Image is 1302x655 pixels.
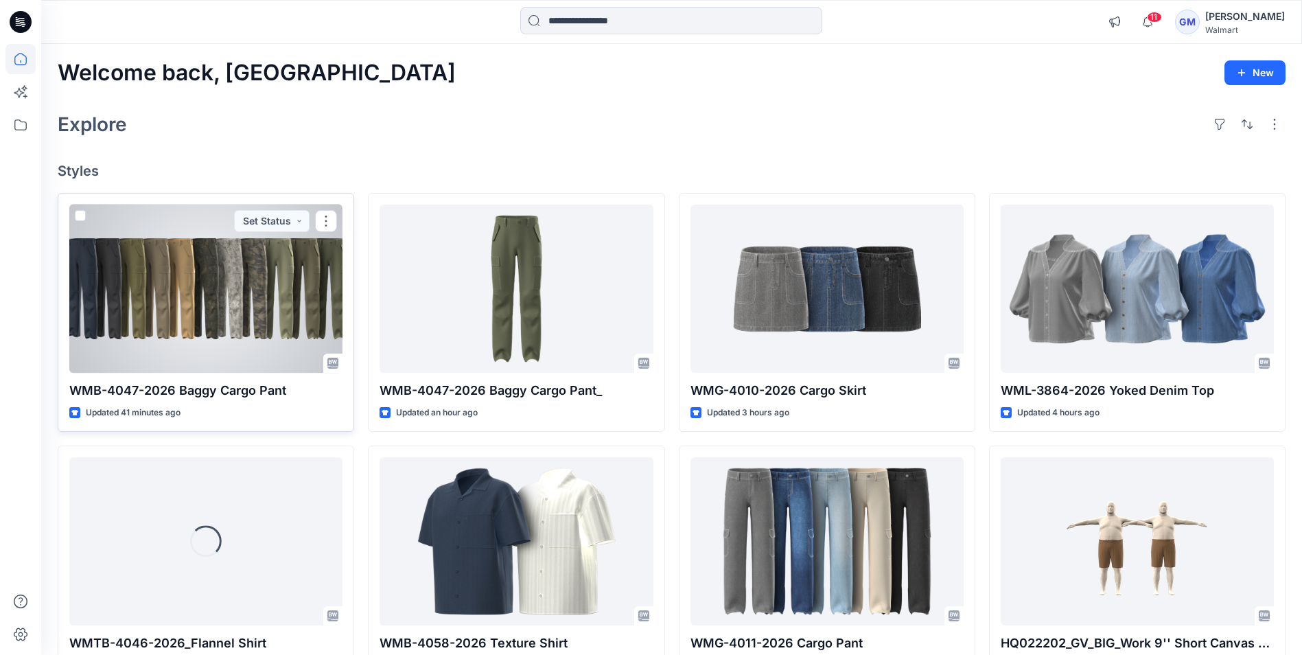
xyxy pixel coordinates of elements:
[69,205,342,373] a: WMB-4047-2026 Baggy Cargo Pant
[380,457,653,625] a: WMB-4058-2026 Texture Shirt
[1175,10,1200,34] div: GM
[380,205,653,373] a: WMB-4047-2026 Baggy Cargo Pant_
[690,205,964,373] a: WMG-4010-2026 Cargo Skirt
[1205,8,1285,25] div: [PERSON_NAME]
[1224,60,1286,85] button: New
[380,381,653,400] p: WMB-4047-2026 Baggy Cargo Pant_
[396,406,478,420] p: Updated an hour ago
[690,634,964,653] p: WMG-4011-2026 Cargo Pant
[58,113,127,135] h2: Explore
[1205,25,1285,35] div: Walmart
[86,406,181,420] p: Updated 41 minutes ago
[690,457,964,625] a: WMG-4011-2026 Cargo Pant
[380,634,653,653] p: WMB-4058-2026 Texture Shirt
[69,634,342,653] p: WMTB-4046-2026_Flannel Shirt
[1001,205,1274,373] a: WML-3864-2026 Yoked Denim Top
[58,60,456,86] h2: Welcome back, [GEOGRAPHIC_DATA]
[58,163,1286,179] h4: Styles
[69,381,342,400] p: WMB-4047-2026 Baggy Cargo Pant
[1147,12,1162,23] span: 11
[1001,634,1274,653] p: HQ022202_GV_BIG_Work 9'' Short Canvas Hanging
[1001,381,1274,400] p: WML-3864-2026 Yoked Denim Top
[1001,457,1274,625] a: HQ022202_GV_BIG_Work 9'' Short Canvas Hanging
[690,381,964,400] p: WMG-4010-2026 Cargo Skirt
[707,406,789,420] p: Updated 3 hours ago
[1017,406,1100,420] p: Updated 4 hours ago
